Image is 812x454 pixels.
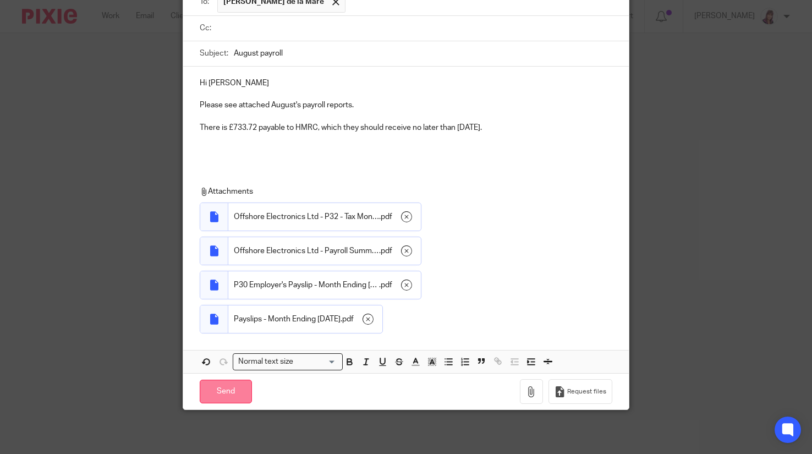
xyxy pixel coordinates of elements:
div: . [228,305,382,333]
p: Please see attached August's payroll reports. [200,100,612,111]
span: pdf [381,280,392,291]
span: Normal text size [235,356,295,368]
p: Attachments [200,186,608,197]
button: Request files [548,379,612,404]
span: pdf [342,314,354,325]
label: Subject: [200,48,228,59]
label: Cc: [200,23,212,34]
span: Offshore Electronics Ltd - Payroll Summary - Month 5 [234,245,379,256]
input: Send [200,380,252,403]
span: Request files [567,387,606,396]
div: Search for option [233,353,343,370]
p: Hi [PERSON_NAME] [200,78,612,89]
div: . [228,203,421,231]
input: Search for option [297,356,336,368]
span: Offshore Electronics Ltd - P32 - Tax Months 1 to 5 [234,211,379,222]
p: There is £733.72 payable to HMRC, which they should receive no later than [DATE]. [200,122,612,133]
span: Payslips - Month Ending [DATE] [234,314,341,325]
span: P30 Employer's Payslip - Month Ending [DATE] - Offshore Electronics Ltd [234,280,379,291]
div: . [228,237,421,265]
div: . [228,271,421,299]
span: pdf [381,211,392,222]
span: pdf [381,245,392,256]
